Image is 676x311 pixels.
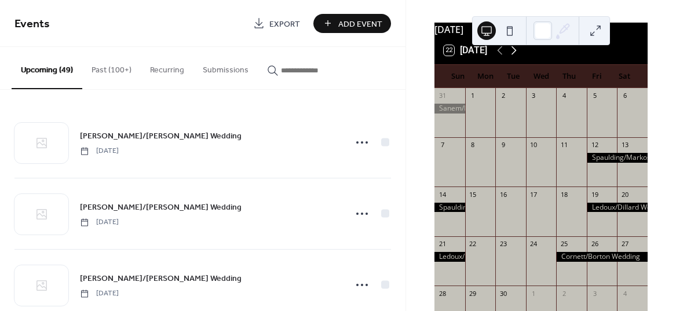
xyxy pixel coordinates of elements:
[620,141,629,149] div: 13
[438,289,447,298] div: 28
[80,130,242,142] span: [PERSON_NAME]/[PERSON_NAME] Wedding
[590,92,599,100] div: 5
[434,252,465,262] div: Ledoux/Dillard Wedding
[338,18,382,30] span: Add Event
[469,92,477,100] div: 1
[438,240,447,248] div: 21
[472,65,499,88] div: Mon
[440,42,491,58] button: 22[DATE]
[469,240,477,248] div: 22
[434,23,648,36] div: [DATE]
[80,129,242,142] a: [PERSON_NAME]/[PERSON_NAME] Wedding
[529,190,538,199] div: 17
[556,252,648,262] div: Cornett/Borton Wedding
[14,13,50,35] span: Events
[469,190,477,199] div: 15
[560,289,568,298] div: 2
[469,141,477,149] div: 8
[80,273,242,285] span: [PERSON_NAME]/[PERSON_NAME] Wedding
[529,289,538,298] div: 1
[80,200,242,214] a: [PERSON_NAME]/[PERSON_NAME] Wedding
[560,141,568,149] div: 11
[620,92,629,100] div: 6
[590,190,599,199] div: 19
[141,47,193,88] button: Recurring
[80,288,119,299] span: [DATE]
[82,47,141,88] button: Past (100+)
[80,217,119,228] span: [DATE]
[499,92,507,100] div: 2
[555,65,583,88] div: Thu
[590,240,599,248] div: 26
[434,104,465,114] div: Sanem/Boyd Wedding
[244,14,309,33] a: Export
[529,92,538,100] div: 3
[587,153,648,163] div: Spaulding/Markos Wedding
[529,141,538,149] div: 10
[529,240,538,248] div: 24
[611,65,638,88] div: Sat
[438,141,447,149] div: 7
[560,190,568,199] div: 18
[469,289,477,298] div: 29
[583,65,611,88] div: Fri
[269,18,300,30] span: Export
[438,92,447,100] div: 31
[587,203,648,213] div: Ledoux/Dillard Wedding
[620,240,629,248] div: 27
[80,146,119,156] span: [DATE]
[438,190,447,199] div: 14
[80,272,242,285] a: [PERSON_NAME]/[PERSON_NAME] Wedding
[193,47,258,88] button: Submissions
[12,47,82,89] button: Upcoming (49)
[434,203,465,213] div: Spaulding/Markos Wedding
[527,65,555,88] div: Wed
[499,65,527,88] div: Tue
[499,240,507,248] div: 23
[499,141,507,149] div: 9
[590,141,599,149] div: 12
[590,289,599,298] div: 3
[313,14,391,33] button: Add Event
[499,289,507,298] div: 30
[560,92,568,100] div: 4
[80,202,242,214] span: [PERSON_NAME]/[PERSON_NAME] Wedding
[620,289,629,298] div: 4
[499,190,507,199] div: 16
[620,190,629,199] div: 20
[444,65,472,88] div: Sun
[560,240,568,248] div: 25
